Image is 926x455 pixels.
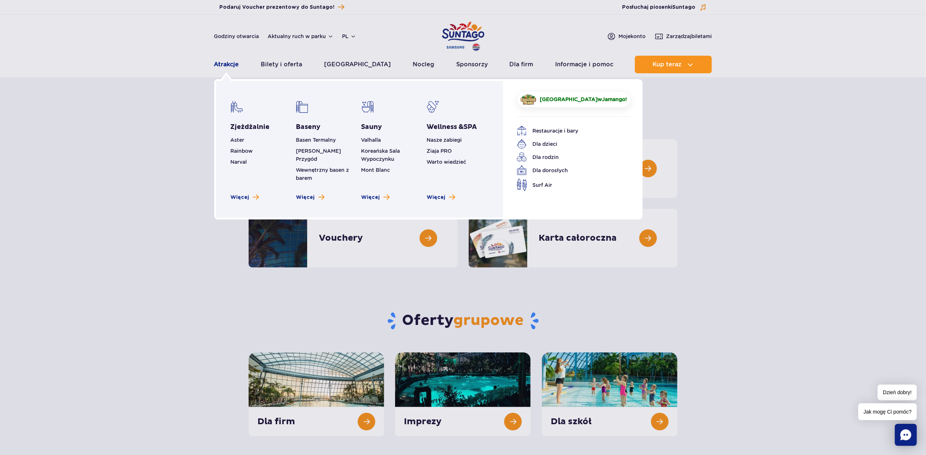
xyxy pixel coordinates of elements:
[427,194,445,201] span: Więcej
[427,123,477,131] span: Wellness &
[517,91,631,108] a: [GEOGRAPHIC_DATA]wJamango!
[261,56,302,73] a: Bilety i oferta
[895,424,917,446] div: Chat
[540,96,598,102] span: [GEOGRAPHIC_DATA]
[555,56,613,73] a: Informacje i pomoc
[607,32,646,41] a: Mojekonto
[540,96,627,103] span: w !
[231,194,259,201] a: Zobacz więcej zjeżdżalni
[509,56,533,73] a: Dla firm
[296,194,315,201] span: Więcej
[324,56,391,73] a: [GEOGRAPHIC_DATA]
[296,167,349,181] a: Wewnętrzny basen z barem
[517,152,620,162] a: Dla rodzin
[361,148,400,162] a: Koreańska Sala Wypoczynku
[361,167,390,173] a: Mont Blanc
[517,126,620,136] a: Restauracje i bary
[533,181,553,189] span: Surf Air
[427,194,455,201] a: Zobacz więcej Wellness & SPA
[342,33,356,40] button: pl
[361,194,380,201] span: Więcej
[214,56,239,73] a: Atrakcje
[413,56,434,73] a: Nocleg
[231,137,245,143] a: Aster
[231,159,247,165] a: Narval
[517,139,620,149] a: Dla dzieci
[456,56,488,73] a: Sponsorzy
[427,137,462,143] a: Nasze zabiegi
[231,194,249,201] span: Więcej
[361,137,381,143] a: Valhalla
[296,123,320,132] a: Baseny
[666,33,712,40] span: Zarządzaj biletami
[635,56,712,73] button: Kup teraz
[427,123,477,132] a: Wellness &SPA
[655,32,712,41] a: Zarządzajbiletami
[296,148,341,162] a: [PERSON_NAME] Przygód
[858,403,917,420] span: Jak mogę Ci pomóc?
[602,96,625,102] span: Jamango
[214,33,259,40] a: Godziny otwarcia
[296,137,336,143] a: Basen Termalny
[427,159,466,165] a: Warto wiedzieć
[231,148,253,154] a: Rainbow
[517,165,620,175] a: Dla dorosłych
[361,123,382,132] a: Sauny
[231,123,270,132] a: Zjeżdżalnie
[296,194,324,201] a: Zobacz więcej basenów
[361,194,390,201] a: Zobacz więcej saun
[878,385,917,400] span: Dzień dobry!
[652,61,681,68] span: Kup teraz
[427,148,452,154] a: Ziaja PRO
[268,33,334,39] button: Aktualny ruch w parku
[464,123,477,131] span: SPA
[517,178,620,191] a: Surf Air
[619,33,646,40] span: Moje konto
